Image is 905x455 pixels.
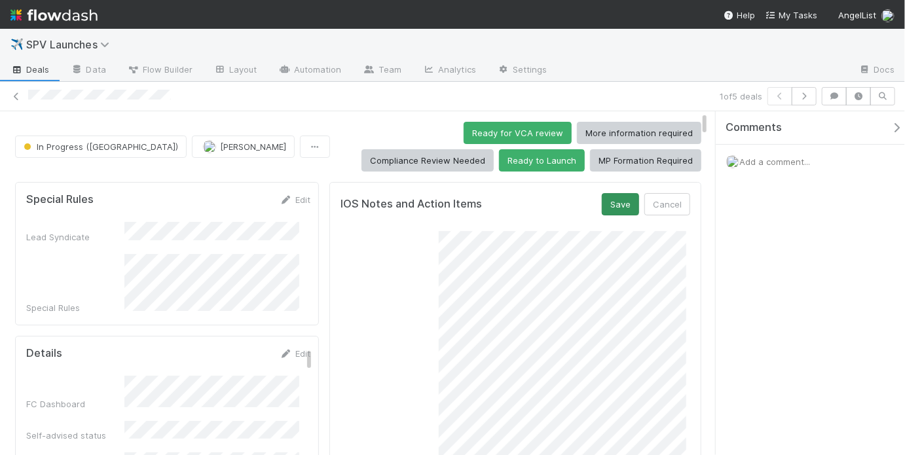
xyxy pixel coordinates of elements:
a: Layout [203,60,268,81]
a: Flow Builder [117,60,203,81]
a: Settings [487,60,558,81]
button: MP Formation Required [590,149,701,172]
a: Team [352,60,412,81]
div: Special Rules [26,301,124,314]
span: Comments [726,121,782,134]
a: Edit [280,194,310,205]
a: My Tasks [766,9,817,22]
div: FC Dashboard [26,397,124,410]
div: Help [724,9,755,22]
span: 1 of 5 deals [720,90,762,103]
a: Automation [268,60,352,81]
h5: Special Rules [26,193,94,206]
button: Save [602,193,639,215]
span: [PERSON_NAME] [220,141,286,152]
a: Data [60,60,117,81]
button: Compliance Review Needed [361,149,494,172]
a: Analytics [412,60,487,81]
a: Edit [280,348,310,359]
div: Lead Syndicate [26,230,124,244]
img: avatar_768cd48b-9260-4103-b3ef-328172ae0546.png [881,9,895,22]
button: In Progress ([GEOGRAPHIC_DATA]) [15,136,187,158]
a: Docs [848,60,905,81]
img: logo-inverted-e16ddd16eac7371096b0.svg [10,4,98,26]
span: My Tasks [766,10,817,20]
span: In Progress ([GEOGRAPHIC_DATA]) [21,141,178,152]
span: Add a comment... [739,156,810,167]
img: avatar_768cd48b-9260-4103-b3ef-328172ae0546.png [203,140,216,153]
span: ✈️ [10,39,24,50]
span: Flow Builder [127,63,193,76]
button: Cancel [644,193,690,215]
h5: Details [26,347,62,360]
span: Deals [10,63,50,76]
button: More information required [577,122,701,144]
div: Self-advised status [26,429,124,442]
span: AngelList [838,10,876,20]
button: Ready for VCA review [464,122,572,144]
button: [PERSON_NAME] [192,136,295,158]
span: SPV Launches [26,38,116,51]
button: Ready to Launch [499,149,585,172]
img: avatar_768cd48b-9260-4103-b3ef-328172ae0546.png [726,155,739,168]
h5: IOS Notes and Action Items [341,198,482,211]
